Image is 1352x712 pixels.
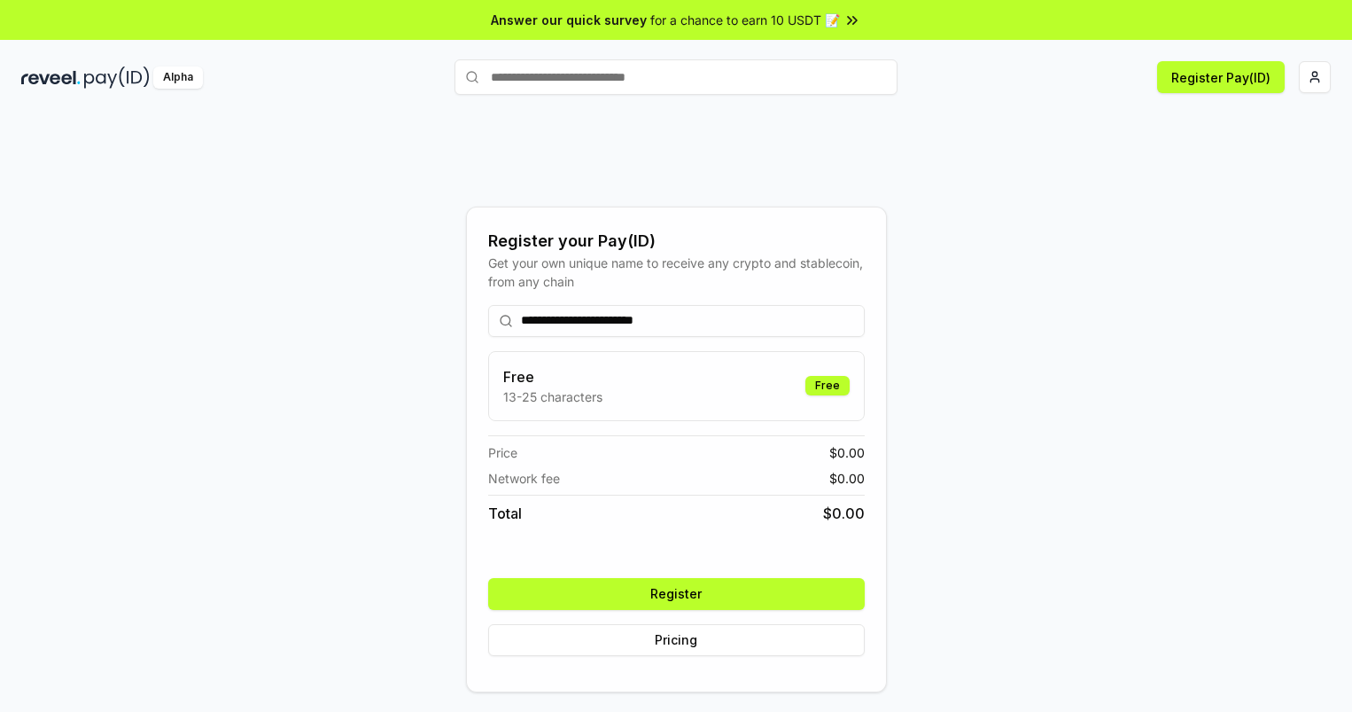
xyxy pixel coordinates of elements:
[491,11,647,29] span: Answer our quick survey
[488,254,865,291] div: Get your own unique name to receive any crypto and stablecoin, from any chain
[829,443,865,462] span: $ 0.00
[1157,61,1285,93] button: Register Pay(ID)
[488,229,865,254] div: Register your Pay(ID)
[503,387,602,406] p: 13-25 characters
[503,366,602,387] h3: Free
[488,578,865,610] button: Register
[153,67,203,89] div: Alpha
[823,503,865,524] span: $ 0.00
[488,469,560,488] span: Network fee
[488,503,522,524] span: Total
[829,469,865,488] span: $ 0.00
[84,67,150,89] img: pay_id
[488,624,865,656] button: Pricing
[805,376,850,395] div: Free
[21,67,81,89] img: reveel_dark
[650,11,840,29] span: for a chance to earn 10 USDT 📝
[488,443,517,462] span: Price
